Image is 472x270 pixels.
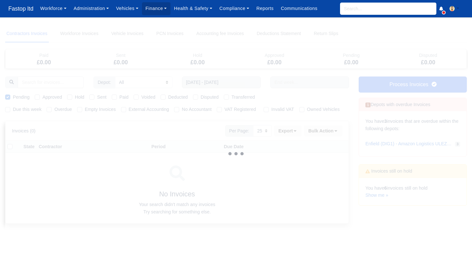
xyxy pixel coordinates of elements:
[216,2,253,15] a: Compliance
[37,2,70,15] a: Workforce
[356,195,472,270] iframe: Chat Widget
[340,3,436,15] input: Search...
[70,2,112,15] a: Administration
[142,2,170,15] a: Finance
[170,2,216,15] a: Health & Safety
[253,2,277,15] a: Reports
[5,3,37,15] a: Fastop ltd
[112,2,142,15] a: Vehicles
[5,2,37,15] span: Fastop ltd
[277,2,321,15] a: Communications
